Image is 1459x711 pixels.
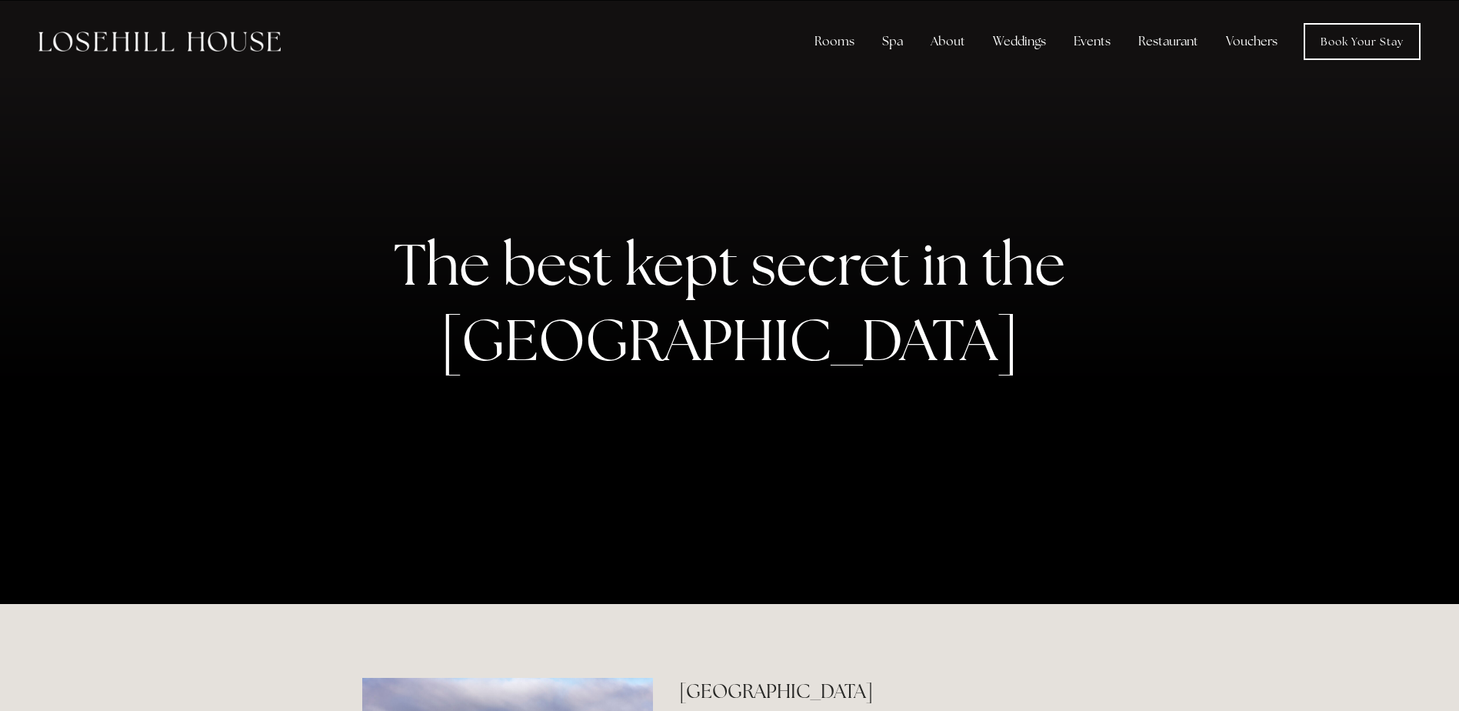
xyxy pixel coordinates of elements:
[918,26,978,57] div: About
[38,32,281,52] img: Losehill House
[981,26,1058,57] div: Weddings
[802,26,867,57] div: Rooms
[1304,23,1421,60] a: Book Your Stay
[1214,26,1290,57] a: Vouchers
[1126,26,1211,57] div: Restaurant
[394,226,1078,377] strong: The best kept secret in the [GEOGRAPHIC_DATA]
[679,678,1097,705] h2: [GEOGRAPHIC_DATA]
[1061,26,1123,57] div: Events
[870,26,915,57] div: Spa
